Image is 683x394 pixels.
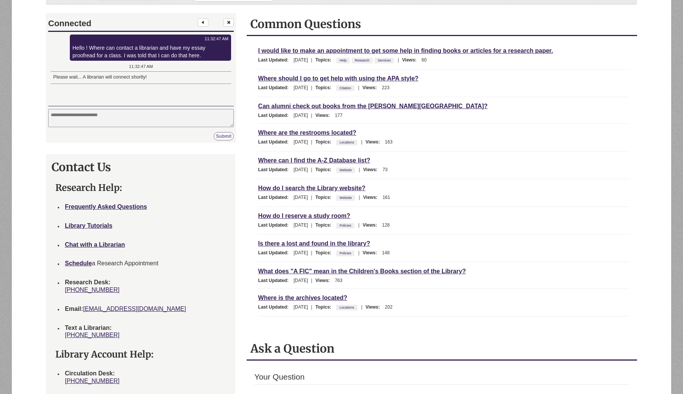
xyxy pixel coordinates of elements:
span: Last Updated: [258,85,292,90]
a: Chat with a Librarian [65,241,125,248]
ul: Topics: [336,57,396,63]
button: Submit [167,119,187,127]
span: | [309,139,314,145]
span: Last Updated: [258,113,292,118]
a: Where should I go to get help with using the APA style? [258,74,419,83]
span: [DATE] [294,85,308,90]
span: | [357,167,362,172]
a: How do I reserve a study room? [258,211,350,220]
span: Views: [365,304,384,310]
a: Where is the archives located? [258,293,347,302]
span: [DATE] [294,278,308,283]
span: Last Updated: [258,195,292,200]
span: | [309,278,314,283]
a: I would like to make an appointment to get some help in finding books or articles for a research ... [258,46,553,55]
span: Topics: [315,85,335,90]
a: Can alumni check out books from the [PERSON_NAME][GEOGRAPHIC_DATA]? [258,102,488,110]
a: Policies [338,249,353,257]
strong: Text a Librarian: [65,325,112,331]
span: Topics: [315,57,335,63]
span: Views: [363,167,381,172]
span: 163 [385,139,392,145]
a: Locations [338,303,356,312]
strong: Email: [65,306,83,312]
div: Chat Widget [46,13,235,143]
span: | [356,222,361,228]
ul: Topics: [336,85,356,90]
a: Policies [338,221,353,230]
a: How do I search the Library website? [258,184,365,192]
ul: Topics: [336,139,359,145]
span: 73 [382,167,387,172]
span: | [309,222,314,228]
span: | [309,250,314,255]
span: | [309,195,314,200]
span: [DATE] [294,195,308,200]
span: Last Updated: [258,167,292,172]
span: Topics: [315,250,335,255]
a: Library Tutorials [65,222,112,229]
a: [PHONE_NUMBER] [65,332,120,338]
span: 763 [335,278,342,283]
ul: Topics: [336,304,359,310]
strong: Circulation Desk: [65,370,115,377]
span: 223 [382,85,389,90]
ul: Topics: [336,250,356,255]
span: | [309,57,314,63]
a: Help [338,56,348,65]
span: Views: [315,113,334,118]
span: [DATE] [294,304,308,310]
span: Topics: [315,139,335,145]
ul: Topics: [336,195,357,200]
strong: Research Desk: [65,279,110,285]
span: Last Updated: [258,278,292,283]
iframe: Chat Widget [46,13,236,142]
a: Schedule [65,260,92,266]
span: Last Updated: [258,250,292,255]
span: Last Updated: [258,304,292,310]
span: | [309,85,314,90]
span: [DATE] [294,139,308,145]
a: Website [338,194,353,202]
legend: Your Question [254,370,629,385]
span: 161 [382,195,390,200]
a: Website [338,166,353,174]
span: 60 [422,57,426,63]
ul: Topics: [336,222,356,228]
span: Views: [363,250,381,255]
span: Views: [362,85,381,90]
span: a Research Appointment [65,260,158,266]
h2: Common Questions [250,17,633,31]
a: Research [354,56,371,65]
span: Views: [363,195,381,200]
span: Views: [402,57,420,63]
span: [DATE] [294,222,308,228]
span: | [309,304,314,310]
span: 202 [385,304,392,310]
a: Services [376,56,392,65]
span: [DATE] [294,57,308,63]
span: | [309,113,314,118]
span: 177 [335,113,342,118]
span: [DATE] [294,167,308,172]
strong: Frequently Asked Questions [65,203,147,210]
a: [PHONE_NUMBER] [65,287,120,293]
span: Last Updated: [258,222,292,228]
span: 128 [382,222,390,228]
span: | [357,195,362,200]
span: Topics: [315,167,335,172]
span: | [396,57,401,63]
a: Locations [338,138,356,147]
a: Citation [338,84,353,92]
span: Views: [363,222,381,228]
a: Where are the restrooms located? [258,128,356,137]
